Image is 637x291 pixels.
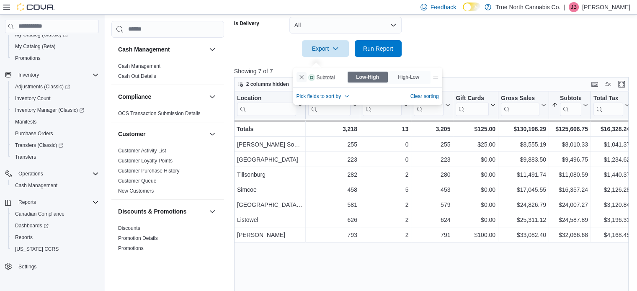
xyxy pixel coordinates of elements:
[12,180,99,191] span: Cash Management
[363,44,393,53] span: Run Report
[593,155,630,165] div: $1,234.62
[501,139,546,149] div: $8,555.19
[234,67,633,75] p: Showing 7 of 7
[12,82,73,92] a: Adjustments (Classic)
[308,230,357,240] div: 793
[18,263,36,270] span: Settings
[15,118,36,125] span: Manifests
[12,140,99,150] span: Transfers (Classic)
[15,169,99,179] span: Operations
[237,230,303,240] div: [PERSON_NAME]
[456,185,495,195] div: $0.00
[118,168,180,174] a: Customer Purchase History
[12,93,99,103] span: Inventory Count
[17,3,54,11] img: Cova
[12,129,99,139] span: Purchase Orders
[297,93,341,100] span: Pick fields to sort by
[8,139,102,151] a: Transfers (Classic)
[363,155,408,165] div: 0
[363,200,408,210] div: 2
[15,70,99,80] span: Inventory
[18,170,43,177] span: Operations
[410,91,439,101] button: Clear sorting
[501,185,546,195] div: $17,045.55
[2,168,102,180] button: Operations
[118,188,154,194] a: New Customers
[8,208,102,220] button: Canadian Compliance
[8,151,102,163] button: Transfers
[15,197,99,207] span: Reports
[456,139,495,149] div: $25.00
[15,222,49,229] span: Dashboards
[207,129,217,139] button: Customer
[308,215,357,225] div: 626
[308,94,350,116] div: Invoices Sold
[308,94,357,116] button: Invoices Sold
[237,94,296,116] div: Location
[552,200,588,210] div: $24,007.27
[456,94,495,116] button: Gift Cards
[15,182,57,189] span: Cash Management
[308,155,357,165] div: 223
[593,94,623,102] div: Total Tax
[12,82,99,92] span: Adjustments (Classic)
[18,72,39,78] span: Inventory
[8,29,102,41] a: My Catalog (Classic)
[15,142,63,149] span: Transfers (Classic)
[15,83,70,90] span: Adjustments (Classic)
[456,124,495,134] div: $125.00
[593,230,630,240] div: $4,168.45
[501,215,546,225] div: $25,311.12
[118,148,166,154] a: Customer Activity List
[414,94,450,116] button: Net Sold
[12,152,99,162] span: Transfers
[593,94,630,116] button: Total Tax
[593,215,630,225] div: $3,196.31
[431,3,456,11] span: Feedback
[15,95,51,102] span: Inventory Count
[456,94,489,116] div: Gift Card Sales
[410,93,439,100] span: Clear sorting
[552,170,588,180] div: $11,080.59
[363,185,408,195] div: 5
[552,124,588,134] div: $125,606.75
[18,199,36,206] span: Reports
[15,261,99,271] span: Settings
[501,155,546,165] div: $9,883.50
[118,130,206,138] button: Customer
[12,180,61,191] a: Cash Management
[363,139,408,149] div: 0
[501,94,539,116] div: Gross Sales
[560,94,581,116] div: Subtotal
[118,178,156,184] a: Customer Queue
[118,93,151,101] h3: Compliance
[15,154,36,160] span: Transfers
[246,81,289,88] span: 2 columns hidden
[111,146,224,199] div: Customer
[363,230,408,240] div: 2
[8,116,102,128] button: Manifests
[363,215,408,225] div: 2
[12,30,99,40] span: My Catalog (Classic)
[15,169,46,179] button: Operations
[414,170,450,180] div: 280
[414,185,450,195] div: 453
[308,124,357,134] div: 3,218
[501,124,546,134] div: $130,196.29
[237,200,303,210] div: [GEOGRAPHIC_DATA] [GEOGRAPHIC_DATA] [GEOGRAPHIC_DATA]
[552,155,588,165] div: $9,496.75
[207,92,217,102] button: Compliance
[118,73,156,79] a: Cash Out Details
[12,152,39,162] a: Transfers
[414,200,450,210] div: 579
[237,215,303,225] div: Listowel
[2,69,102,81] button: Inventory
[571,2,577,12] span: JB
[118,93,206,101] button: Compliance
[118,63,160,70] span: Cash Management
[308,139,357,149] div: 255
[111,223,224,257] div: Discounts & Promotions
[297,72,307,82] button: Remove Subtotal from data grid sort
[569,2,579,12] div: Jeff Butcher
